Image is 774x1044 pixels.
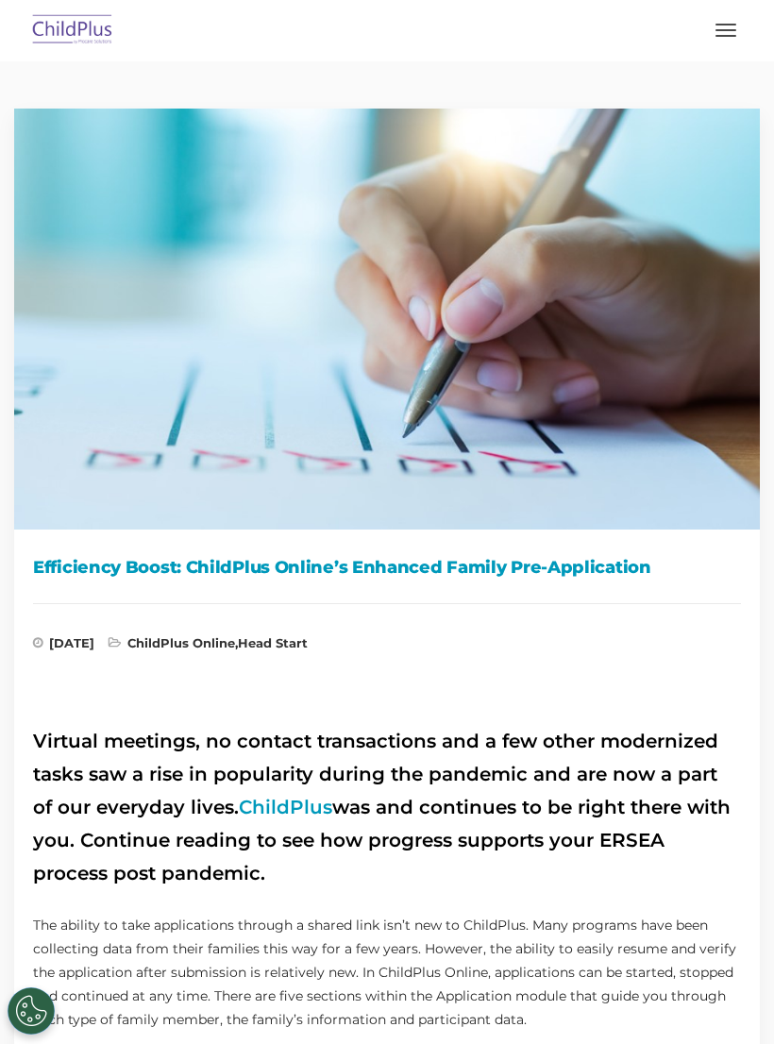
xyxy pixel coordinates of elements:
[239,796,332,818] a: ChildPlus
[238,635,308,650] a: Head Start
[33,725,741,890] h2: Virtual meetings, no contact transactions and a few other modernized tasks saw a rise in populari...
[8,987,55,1035] button: Cookies Settings
[33,553,741,581] h1: Efficiency Boost: ChildPlus Online’s Enhanced Family Pre-Application
[109,637,308,656] span: ,
[28,8,117,53] img: ChildPlus by Procare Solutions
[33,914,741,1032] p: The ability to take applications through a shared link isn’t new to ChildPlus. Many programs have...
[33,637,94,656] span: [DATE]
[127,635,235,650] a: ChildPlus Online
